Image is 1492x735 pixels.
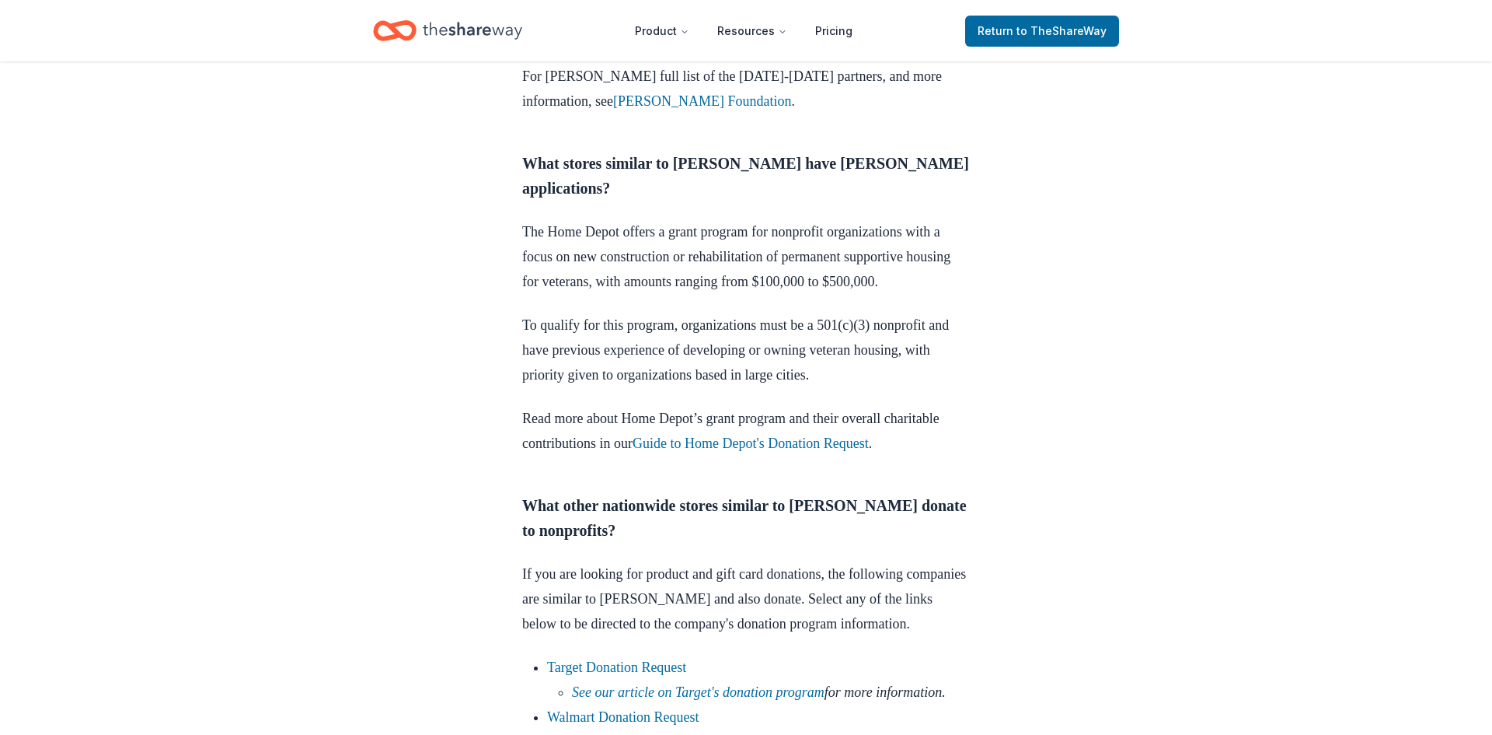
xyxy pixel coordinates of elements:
a: Walmart Donation Request [547,709,699,725]
a: Pricing [803,16,865,47]
a: [PERSON_NAME] Foundation [613,93,792,109]
p: For [PERSON_NAME] full list of the [DATE]-[DATE] partners, and more information, see . [522,64,970,114]
p: Read more about Home Depot’s grant program and their overall charitable contributions in our . [522,406,970,456]
span: to TheShareWay [1016,24,1107,37]
span: Return [978,22,1107,40]
p: If you are looking for product and gift card donations, the following companies are similar to [P... [522,562,970,636]
p: To qualify for this program, organizations must be a 501(c)(3) nonprofit and have previous experi... [522,313,970,387]
button: Resources [705,16,800,47]
em: for more information. [572,684,946,700]
a: Home [373,12,522,49]
a: Guide to Home Depot's Donation Request [633,436,869,451]
nav: Main [622,12,865,49]
p: The Home Depot offers a grant program for nonprofit organizations with a focus on new constructio... [522,219,970,294]
h3: What other nationwide stores similar to [PERSON_NAME] donate to nonprofits? [522,493,970,543]
h3: What stores similar to [PERSON_NAME] have [PERSON_NAME] applications? [522,151,970,201]
button: Product [622,16,702,47]
a: Returnto TheShareWay [965,16,1119,47]
a: Target Donation Request [547,660,686,675]
a: See our article on Target's donation program [572,684,824,700]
